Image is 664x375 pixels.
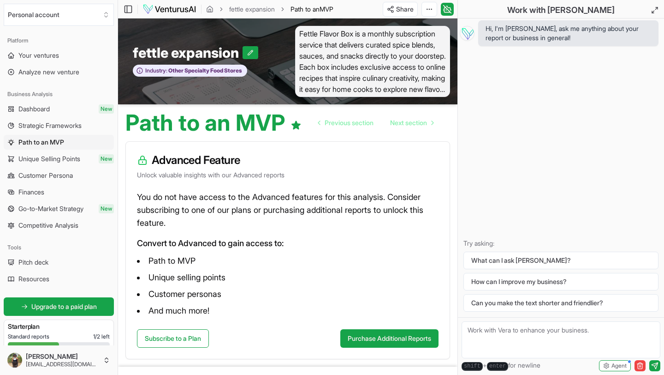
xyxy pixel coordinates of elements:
a: fettle expansion [229,5,275,14]
span: Go-to-Market Strategy [18,204,83,213]
a: Subscribe to a Plan [137,329,209,348]
img: ACg8ocLZKJApPMpuYFTLnarwEhWC6Qt2pfBLMlgLOE2-fWaRp3N6ScY=s96-c [7,353,22,368]
a: Finances [4,185,114,200]
span: 1 / 2 left [93,333,110,340]
h1: Path to an MVP [125,112,302,134]
button: Can you make the text shorter and friendlier? [463,294,658,312]
span: Finances [18,187,44,197]
a: Customer Persona [4,168,114,183]
a: Resources [4,272,114,286]
a: DashboardNew [4,102,114,116]
span: Other Specialty Food Stores [167,67,242,74]
button: Agent [599,360,631,371]
img: logo [142,4,196,15]
button: Purchase Additional Reports [340,329,439,348]
a: Go to next page [383,114,441,132]
span: Strategic Frameworks [18,121,82,130]
span: Industry: [145,67,167,74]
span: Previous section [325,118,373,127]
a: Upgrade to a paid plan [4,297,114,316]
h2: Work with [PERSON_NAME] [507,4,615,17]
span: Path to an [290,5,320,13]
span: Pitch deck [18,258,48,267]
span: Hi, I'm [PERSON_NAME], ask me anything about your report or business in general! [486,24,651,42]
span: Dashboard [18,104,50,114]
a: Go to previous page [311,114,381,132]
span: Resources [18,274,49,284]
span: Path to anMVP [290,5,333,14]
span: + for newline [462,361,540,371]
a: Analyze new venture [4,65,114,79]
span: Upgrade to a paid plan [31,302,97,311]
span: New [99,204,114,213]
span: fettle expansion [133,44,243,61]
span: New [99,154,114,163]
span: Share [396,5,414,14]
span: Fettle Flavor Box is a monthly subscription service that delivers curated spice blends, sauces, a... [295,26,450,97]
nav: pagination [311,114,441,132]
li: Unique selling points [137,270,439,285]
span: [PERSON_NAME] [26,352,99,361]
button: Industry:Other Specialty Food Stores [133,65,247,77]
span: Customer Persona [18,171,73,180]
p: You do not have access to the Advanced features for this analysis. Consider subscribing to one of... [137,191,439,230]
span: Agent [611,362,627,369]
li: Path to MVP [137,254,439,268]
div: Business Analysis [4,87,114,102]
p: Try asking: [463,239,658,248]
a: Go-to-Market StrategyNew [4,201,114,216]
span: Standard reports [8,333,49,340]
span: Path to an MVP [18,138,64,147]
li: Customer personas [137,287,439,302]
span: Analyze new venture [18,67,79,77]
span: Competitive Analysis [18,221,78,230]
span: Unique Selling Points [18,154,80,163]
img: Vera [460,26,474,41]
button: Share [383,2,418,17]
a: Strategic Frameworks [4,118,114,133]
button: What can I ask [PERSON_NAME]? [463,252,658,269]
div: Platform [4,33,114,48]
span: Next section [390,118,427,127]
a: Pitch deck [4,255,114,270]
p: Unlock valuable insights with our Advanced reports [137,170,439,180]
span: [EMAIL_ADDRESS][DOMAIN_NAME] [26,361,99,368]
a: Path to an MVP [4,135,114,150]
button: Select an organization [4,4,114,26]
div: Tools [4,240,114,255]
span: New [99,104,114,114]
kbd: enter [487,362,508,371]
button: [PERSON_NAME][EMAIL_ADDRESS][DOMAIN_NAME] [4,349,114,371]
a: Your ventures [4,48,114,63]
nav: breadcrumb [206,5,333,14]
a: Unique Selling PointsNew [4,151,114,166]
h3: Starter plan [8,322,110,331]
li: And much more! [137,303,439,318]
kbd: shift [462,362,483,371]
a: Competitive Analysis [4,218,114,233]
button: How can I improve my business? [463,273,658,290]
span: Your ventures [18,51,59,60]
p: Convert to Advanced to gain access to: [137,237,439,250]
h3: Advanced Feature [137,153,439,168]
